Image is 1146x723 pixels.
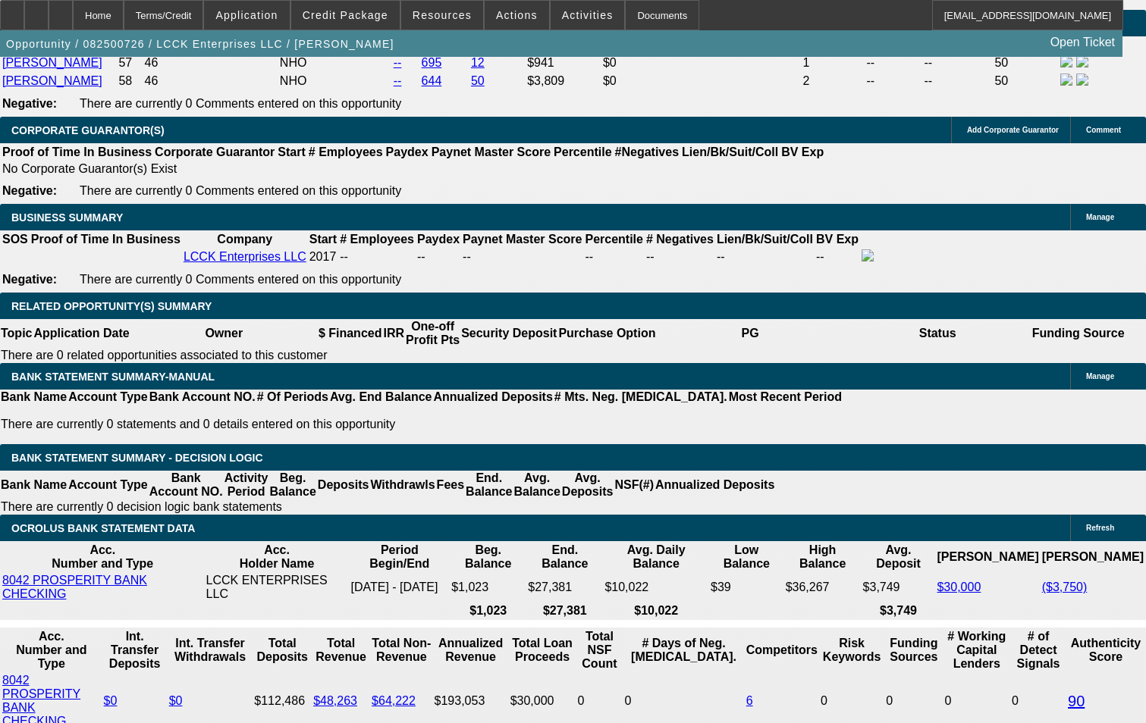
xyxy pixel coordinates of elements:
th: Acc. Number and Type [2,629,102,671]
th: $27,381 [527,603,602,618]
th: Withdrawls [369,471,435,499]
span: Manage [1086,213,1114,221]
th: Total Revenue [312,629,369,671]
th: # Days of Neg. [MEDICAL_DATA]. [623,629,743,671]
th: Annualized Deposits [655,471,775,499]
td: $36,267 [785,573,861,602]
th: PG [656,319,843,348]
td: -- [866,73,922,89]
a: -- [394,74,402,87]
th: Total Loan Proceeds [510,629,576,671]
th: Owner [130,319,318,348]
td: NHO [279,55,391,71]
th: Account Type [68,390,149,405]
td: 46 [144,73,278,89]
button: Application [204,1,289,30]
th: Low Balance [710,543,783,571]
td: 50 [994,55,1058,71]
th: Avg. Balance [513,471,560,499]
th: Account Type [68,471,149,499]
th: # Mts. Neg. [MEDICAL_DATA]. [554,390,728,405]
td: $0 [602,55,801,71]
td: -- [924,55,993,71]
td: $1,023 [451,573,526,602]
span: Bank Statement Summary - Decision Logic [11,452,263,464]
b: BV Exp [781,146,824,158]
th: Purchase Option [557,319,656,348]
a: [PERSON_NAME] [2,56,102,69]
td: No Corporate Guarantor(s) Exist [2,161,830,177]
th: NSF(#) [614,471,655,499]
img: linkedin-icon.png [1076,55,1088,67]
span: Manage [1086,372,1114,380]
td: -- [866,55,922,71]
td: 1 [802,55,864,71]
td: -- [924,73,993,89]
b: # Negatives [646,233,714,246]
b: Corporate Guarantor [155,146,275,158]
a: -- [394,56,402,69]
th: $10,022 [604,603,708,618]
a: $48,263 [313,694,357,707]
th: Most Recent Period [728,390,843,405]
div: -- [463,250,582,264]
span: There are currently 0 Comments entered on this opportunity [80,273,401,286]
th: Total Deposits [253,629,311,671]
a: 6 [746,694,753,707]
td: $3,749 [862,573,935,602]
th: IRR [382,319,405,348]
img: facebook-icon.png [1060,74,1072,86]
td: 58 [118,73,142,89]
span: Opportunity / 082500726 / LCCK Enterprises LLC / [PERSON_NAME] [6,38,394,50]
b: Start [309,233,337,246]
b: BV Exp [816,233,859,246]
a: ($3,750) [1042,581,1088,593]
td: $3,809 [526,73,601,89]
th: # of Detect Signals [1011,629,1066,671]
td: LCCK ENTERPRISES LLC [206,573,349,602]
td: -- [815,249,859,265]
th: Total Non-Revenue [371,629,432,671]
a: 90 [1068,693,1085,709]
th: Security Deposit [460,319,557,348]
span: RELATED OPPORTUNITY(S) SUMMARY [11,300,212,312]
span: Comment [1086,126,1121,134]
a: 644 [422,74,442,87]
span: CORPORATE GUARANTOR(S) [11,124,165,136]
img: facebook-icon.png [862,249,874,261]
span: Application [215,9,278,21]
th: One-off Profit Pts [405,319,460,348]
th: SOS [2,232,29,247]
b: Negative: [2,273,57,286]
th: Annualized Deposits [432,390,553,405]
button: Activities [551,1,625,30]
td: 50 [994,73,1058,89]
img: facebook-icon.png [1060,55,1072,67]
th: Period Begin/End [350,543,449,571]
b: Negative: [2,184,57,197]
th: Activity Period [224,471,269,499]
a: 12 [471,56,485,69]
span: Add Corporate Guarantor [967,126,1059,134]
b: Lien/Bk/Suit/Coll [717,233,813,246]
td: $941 [526,55,601,71]
button: Credit Package [291,1,400,30]
td: 57 [118,55,142,71]
th: Application Date [33,319,130,348]
b: # Employees [340,233,414,246]
span: Activities [562,9,614,21]
a: 695 [422,56,442,69]
b: Company [217,233,272,246]
th: $1,023 [451,603,526,618]
th: Annualized Revenue [434,629,508,671]
td: NHO [279,73,391,89]
th: Competitors [746,629,818,671]
th: High Balance [785,543,861,571]
div: $193,053 [435,694,507,708]
span: -- [340,250,348,263]
td: -- [416,249,460,265]
th: Proof of Time In Business [2,145,152,160]
b: #Negatives [615,146,680,158]
th: Authenticity Score [1067,629,1144,671]
span: There are currently 0 Comments entered on this opportunity [80,184,401,197]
